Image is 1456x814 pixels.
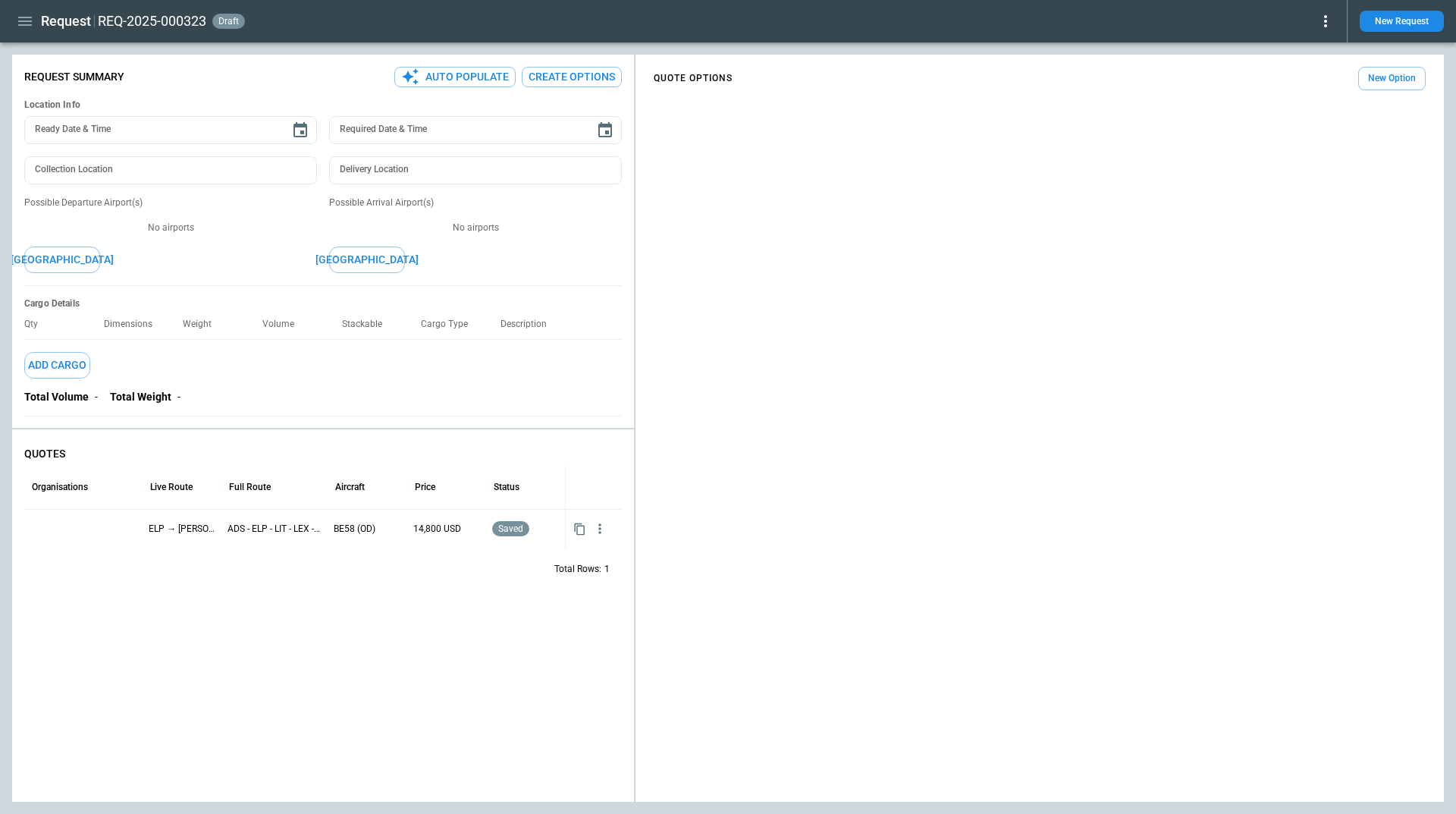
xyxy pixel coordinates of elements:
[554,563,601,576] p: Total Rows:
[177,391,180,404] p: -
[394,67,516,87] button: Auto Populate
[334,523,400,536] p: BE58 (OD)
[229,482,271,492] div: Full Route
[654,75,733,82] h4: QUOTE OPTIONS
[570,520,589,539] button: Copy quote content
[329,196,622,209] p: Possible Arrival Airport(s)
[41,12,91,30] h1: Request
[183,319,224,330] p: Weight
[24,391,89,404] p: Total Volume
[1360,11,1444,32] button: New Request
[590,115,620,146] button: Choose date
[342,319,394,330] p: Stackable
[413,523,480,536] p: 14,800 USD
[335,482,365,492] div: Aircraft
[635,61,1444,96] div: scrollable content
[329,222,622,234] p: No airports
[95,391,98,404] p: -
[492,510,559,548] div: Saved
[604,563,610,576] p: 1
[104,319,165,330] p: Dimensions
[494,482,519,492] div: Status
[421,319,480,330] p: Cargo Type
[24,196,317,209] p: Possible Departure Airport(s)
[415,482,435,492] div: Price
[98,12,206,30] h2: REQ-2025-000323
[110,391,171,404] p: Total Weight
[24,71,124,83] p: Request Summary
[329,247,405,273] button: [GEOGRAPHIC_DATA]
[32,482,88,492] div: Organisations
[24,298,622,310] h6: Cargo Details
[149,523,215,536] p: ELP → ABE
[24,99,622,111] h6: Location Info
[495,523,526,534] span: saved
[24,247,100,273] button: [GEOGRAPHIC_DATA]
[24,352,90,379] button: Add Cargo
[285,115,315,146] button: Choose date
[150,482,193,492] div: Live Route
[1358,67,1426,90] button: New Option
[262,319,306,330] p: Volume
[500,319,559,330] p: Description
[215,16,242,27] span: draft
[24,319,50,330] p: Qty
[522,67,622,87] button: Create Options
[227,523,322,536] p: ADS - ELP - LIT - LEX - ABE - ADS
[24,448,622,460] p: QUOTES
[24,222,317,234] p: No airports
